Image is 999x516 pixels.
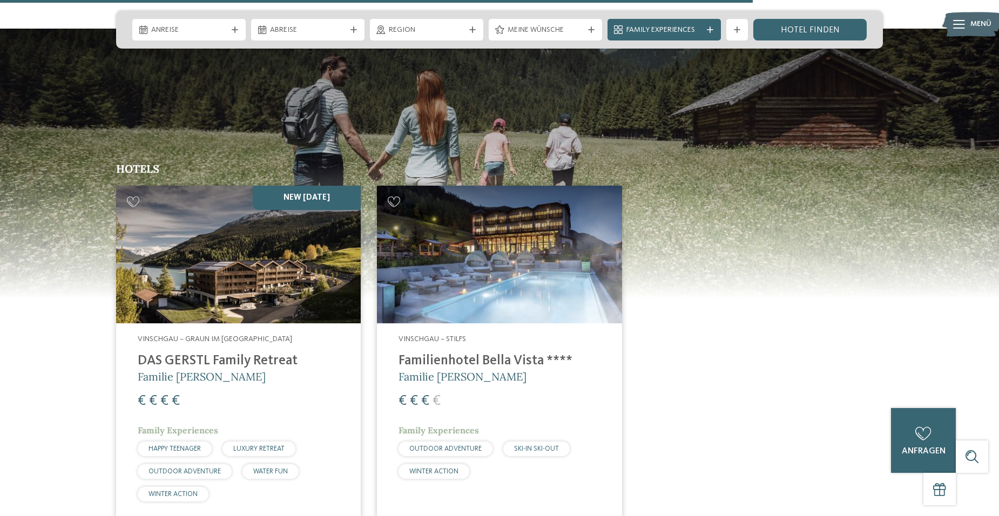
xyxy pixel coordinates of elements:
span: € [433,394,441,408]
img: Familienhotel im Vinschgau, der Kultur- und Genussregion [377,186,622,323]
span: € [410,394,418,408]
span: Region [389,25,464,36]
span: OUTDOOR ADVENTURE [409,445,482,452]
span: € [399,394,407,408]
span: € [138,394,146,408]
span: € [421,394,429,408]
span: OUTDOOR ADVENTURE [148,468,221,475]
span: Familie [PERSON_NAME] [138,370,266,383]
h4: Familienhotel Bella Vista **** [399,353,600,369]
a: Hotel finden [753,19,867,40]
span: € [172,394,180,408]
span: WINTER ACTION [409,468,458,475]
span: Vinschgau – Stilfs [399,335,466,343]
span: € [160,394,168,408]
span: Abreise [270,25,346,36]
h4: DAS GERSTL Family Retreat [138,353,339,369]
span: Hotels [116,162,159,175]
span: LUXURY RETREAT [233,445,285,452]
span: Familie [PERSON_NAME] [399,370,526,383]
span: Family Experiences [399,425,479,436]
span: Meine Wünsche [508,25,583,36]
span: Family Experiences [626,25,702,36]
span: WATER FUN [253,468,288,475]
span: Family Experiences [138,425,218,436]
img: Familienhotel im Vinschgau, der Kultur- und Genussregion [116,186,361,323]
span: Anreise [151,25,227,36]
span: anfragen [902,447,946,456]
span: WINTER ACTION [148,491,198,498]
span: SKI-IN SKI-OUT [514,445,559,452]
span: € [149,394,157,408]
span: HAPPY TEENAGER [148,445,201,452]
a: anfragen [891,408,956,473]
span: Vinschgau – Graun im [GEOGRAPHIC_DATA] [138,335,292,343]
